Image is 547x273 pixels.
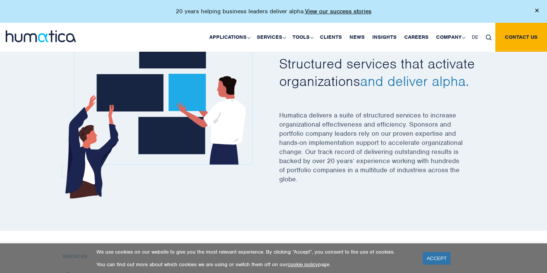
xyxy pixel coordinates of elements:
img: search_icon [486,35,492,40]
a: News [346,23,368,52]
a: ACCEPT [423,252,451,265]
a: Tools [289,23,316,52]
img: logo [6,30,76,42]
span: DE [472,34,478,40]
img: serv1 [47,31,253,198]
a: Clients [316,23,346,52]
a: Careers [400,23,432,52]
a: cookie policy [288,261,318,268]
a: Company [432,23,468,52]
p: Humatica delivers a suite of structured services to increase organizational effectiveness and eff... [279,111,484,193]
a: Applications [206,23,253,52]
h2: Structured services that activate organizations [279,55,484,90]
a: Contact us [495,23,547,52]
p: We use cookies on our website to give you the most relevant experience. By clicking “Accept”, you... [96,249,413,255]
p: 20 years helping business leaders deliver alpha. [176,8,372,15]
a: DE [468,23,482,52]
a: Insights [368,23,400,52]
a: View our success stories [305,8,372,15]
p: You can find out more about which cookies we are using or switch them off on our page. [96,261,413,268]
a: Services [253,23,289,52]
span: and deliver alpha. [360,72,469,90]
